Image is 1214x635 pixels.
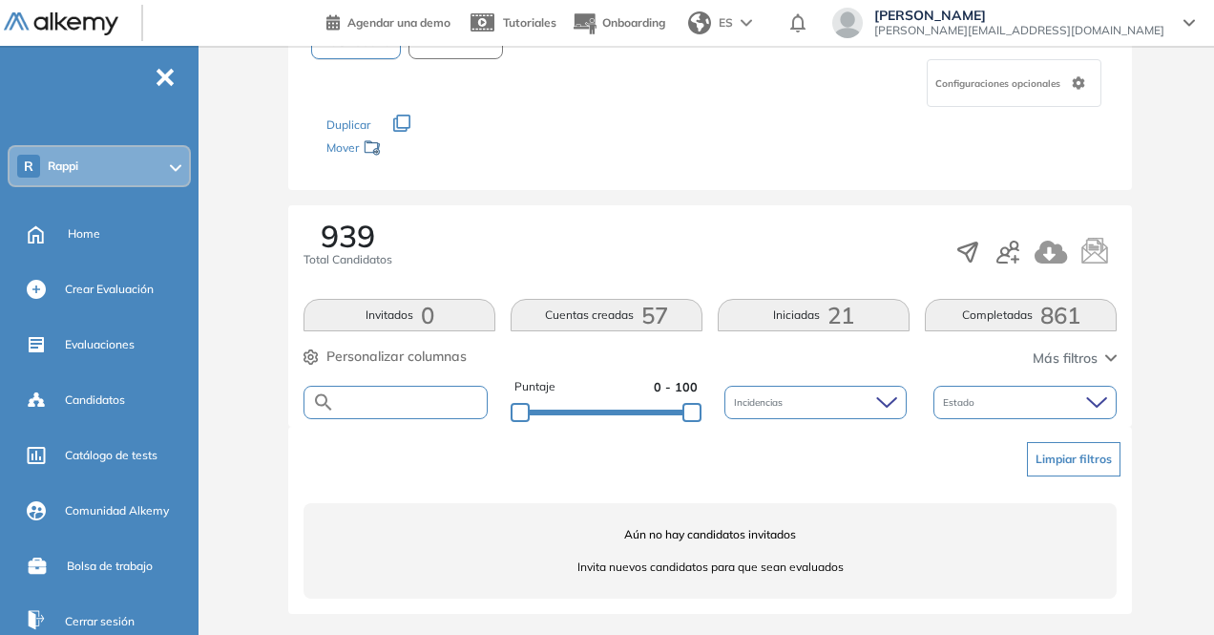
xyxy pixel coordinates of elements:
[933,386,1117,419] div: Estado
[734,395,786,410] span: Incidencias
[4,12,118,36] img: Logo
[935,76,1064,91] span: Configuraciones opcionales
[321,221,375,251] span: 939
[688,11,711,34] img: world
[303,559,1117,576] span: Invita nuevos candidatos para que sean evaluados
[65,281,154,298] span: Crear Evaluación
[65,447,157,464] span: Catálogo de tests
[65,613,135,630] span: Cerrar sesión
[24,159,33,174] span: R
[572,3,665,44] button: Onboarding
[874,8,1164,23] span: [PERSON_NAME]
[927,59,1101,107] div: Configuraciones opcionales
[874,23,1164,38] span: [PERSON_NAME][EMAIL_ADDRESS][DOMAIN_NAME]
[347,15,450,30] span: Agendar una demo
[503,15,556,30] span: Tutoriales
[943,395,978,410] span: Estado
[719,14,733,32] span: ES
[65,336,135,353] span: Evaluaciones
[48,159,78,174] span: Rappi
[654,378,698,396] span: 0 - 100
[326,10,450,32] a: Agendar una demo
[602,15,665,30] span: Onboarding
[303,526,1117,543] span: Aún no hay candidatos invitados
[724,386,908,419] div: Incidencias
[303,251,392,268] span: Total Candidatos
[303,347,467,367] button: Personalizar columnas
[1027,442,1120,476] button: Limpiar filtros
[925,299,1117,331] button: Completadas861
[67,558,153,575] span: Bolsa de trabajo
[514,378,555,396] span: Puntaje
[326,347,467,367] span: Personalizar columnas
[718,299,910,331] button: Iniciadas21
[68,225,100,243] span: Home
[511,299,702,331] button: Cuentas creadas57
[326,132,517,167] div: Mover
[65,392,125,409] span: Candidatos
[65,502,169,519] span: Comunidad Alkemy
[741,19,752,27] img: arrow
[312,391,335,414] img: SEARCH_ALT
[303,299,495,331] button: Invitados0
[326,117,370,132] span: Duplicar
[1033,349,1098,369] span: Más filtros
[1033,349,1117,369] button: Más filtros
